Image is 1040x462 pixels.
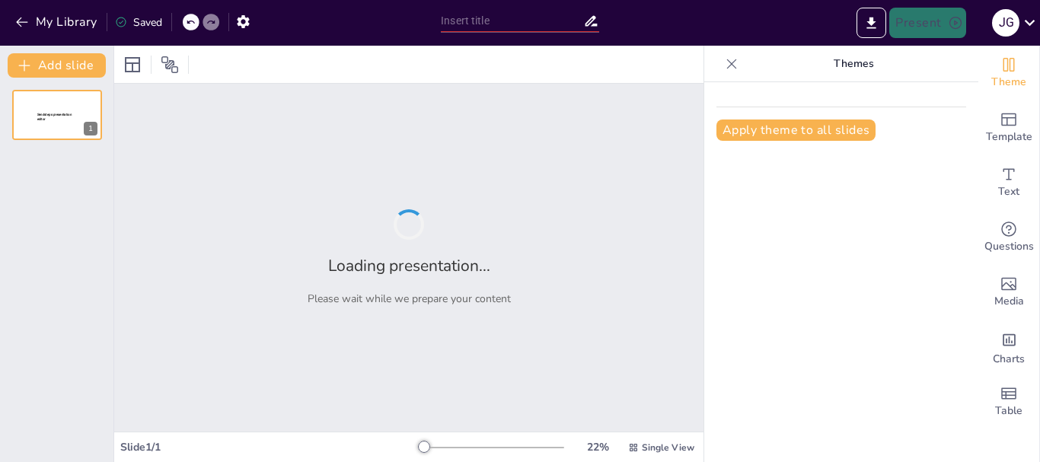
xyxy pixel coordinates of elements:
[978,374,1039,429] div: Add a table
[978,155,1039,210] div: Add text boxes
[994,293,1024,310] span: Media
[993,351,1025,368] span: Charts
[984,238,1034,255] span: Questions
[161,56,179,74] span: Position
[115,15,162,30] div: Saved
[642,441,694,454] span: Single View
[8,53,106,78] button: Add slide
[120,440,418,454] div: Slide 1 / 1
[744,46,963,82] p: Themes
[37,113,72,121] span: Sendsteps presentation editor
[579,440,616,454] div: 22 %
[11,10,104,34] button: My Library
[978,100,1039,155] div: Add ready made slides
[12,90,102,140] div: 1
[328,255,490,276] h2: Loading presentation...
[978,46,1039,100] div: Change the overall theme
[441,10,583,32] input: Insert title
[857,8,886,38] button: Export to PowerPoint
[308,292,511,306] p: Please wait while we prepare your content
[998,183,1019,200] span: Text
[84,122,97,135] div: 1
[992,9,1019,37] div: J G
[978,265,1039,320] div: Add images, graphics, shapes or video
[995,403,1022,419] span: Table
[991,74,1026,91] span: Theme
[716,119,876,141] button: Apply theme to all slides
[978,320,1039,374] div: Add charts and graphs
[992,8,1019,38] button: J G
[986,129,1032,145] span: Template
[978,210,1039,265] div: Get real-time input from your audience
[120,53,145,77] div: Layout
[889,8,965,38] button: Present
